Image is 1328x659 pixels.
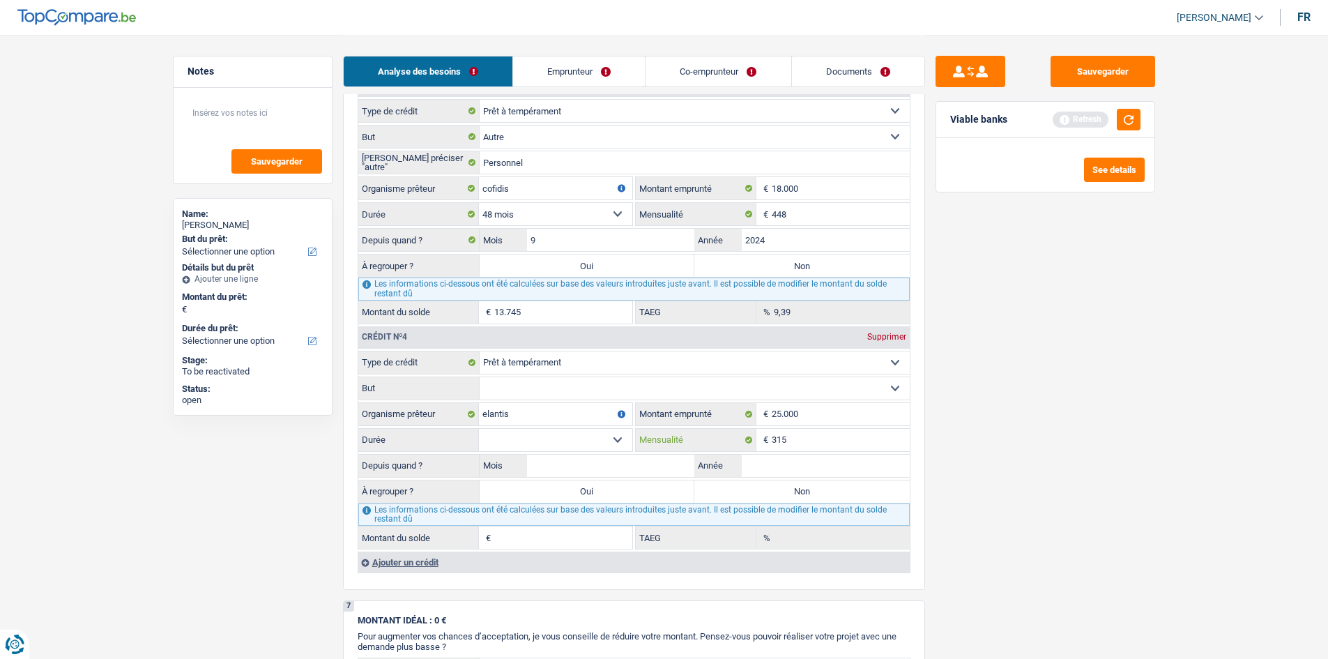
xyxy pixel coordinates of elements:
a: Analyse des besoins [344,56,512,86]
a: [PERSON_NAME] [1166,6,1263,29]
label: Durée [358,203,479,225]
span: Sauvegarder [251,157,303,166]
label: Depuis quand ? [358,229,480,251]
div: Refresh [1053,112,1108,127]
button: Sauvegarder [231,149,322,174]
label: Durée du prêt: [182,323,321,334]
div: [PERSON_NAME] [182,220,323,231]
div: 7 [344,601,354,612]
span: € [756,429,772,451]
label: À regrouper ? [358,480,480,503]
span: [PERSON_NAME] [1177,12,1251,24]
label: Montant emprunté [636,177,756,199]
label: Mois [480,455,527,477]
a: Documents [792,56,924,86]
span: € [756,403,772,425]
div: Supprimer [864,333,910,341]
label: Mensualité [636,429,756,451]
button: Sauvegarder [1051,56,1155,87]
label: TAEG [636,527,756,549]
div: To be reactivated [182,366,323,377]
label: Organisme prêteur [358,403,479,425]
label: À regrouper ? [358,255,480,277]
span: € [479,527,494,549]
label: Type de crédit [358,100,480,122]
label: Montant du solde [358,527,479,549]
div: Les informations ci-dessous ont été calculées sur base des valeurs introduites juste avant. Il es... [358,278,910,300]
div: Crédit nº4 [358,333,411,341]
span: € [756,177,772,199]
label: But [358,126,480,148]
span: MONTANT IDÉAL : 0 € [358,615,446,626]
div: Ajouter une ligne [182,274,323,284]
label: Oui [480,255,695,277]
div: Status: [182,384,323,395]
input: AAAA [742,229,910,251]
img: TopCompare Logo [17,9,136,26]
a: Co-emprunteur [646,56,791,86]
label: Non [694,255,910,277]
div: Les informations ci-dessous ont été calculées sur base des valeurs introduites juste avant. Il es... [358,503,910,526]
input: MM [527,455,695,477]
a: Emprunteur [513,56,645,86]
h5: Notes [188,66,318,77]
label: Montant du solde [358,301,479,324]
button: See details [1084,158,1145,182]
label: TAEG [636,301,756,324]
label: Depuis quand ? [358,455,480,477]
label: Type de crédit [358,351,480,374]
label: [PERSON_NAME] préciser "autre" [358,151,480,174]
span: € [182,304,187,315]
label: Oui [480,480,695,503]
span: € [756,203,772,225]
label: Année [694,455,742,477]
div: Ajouter un crédit [358,552,910,573]
label: Montant emprunté [636,403,756,425]
div: Stage: [182,355,323,366]
div: open [182,395,323,406]
label: But du prêt: [182,234,321,245]
span: Pour augmenter vos chances d’acceptation, je vous conseille de réduire votre montant. Pensez-vous... [358,631,896,652]
div: Viable banks [950,114,1007,126]
input: MM [527,229,695,251]
div: Name: [182,209,323,220]
label: Montant du prêt: [182,291,321,303]
input: AAAA [742,455,910,477]
label: Non [694,480,910,503]
div: Détails but du prêt [182,262,323,273]
div: fr [1297,10,1311,24]
span: % [756,527,774,549]
label: Mensualité [636,203,756,225]
label: But [358,377,480,400]
label: Durée [358,429,479,451]
span: € [479,301,494,324]
label: Mois [480,229,527,251]
label: Organisme prêteur [358,177,479,199]
label: Année [694,229,742,251]
span: % [756,301,774,324]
